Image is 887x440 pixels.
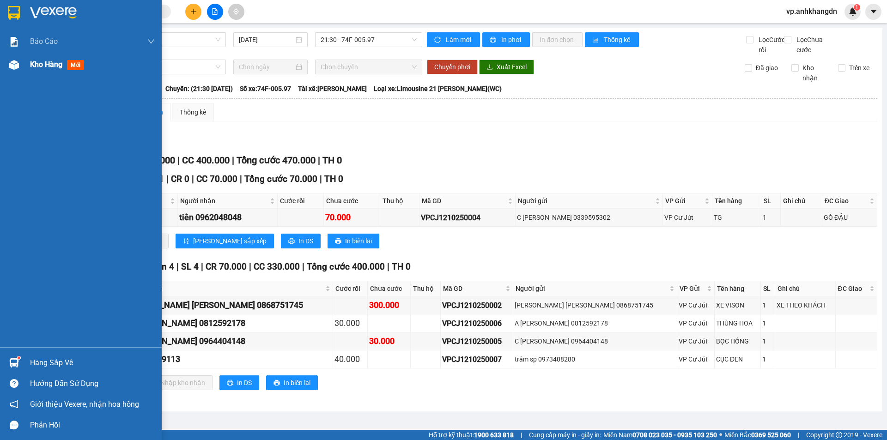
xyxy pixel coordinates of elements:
[30,398,139,410] span: Giới thiệu Vexere, nhận hoa hồng
[227,380,233,387] span: printer
[18,356,20,359] sup: 1
[206,261,247,272] span: CR 70.000
[665,196,703,206] span: VP Gửi
[663,209,712,227] td: VP Cư Jút
[143,375,213,390] button: downloadNhập kho nhận
[429,430,514,440] span: Hỗ trợ kỹ thuật:
[273,380,280,387] span: printer
[762,300,773,310] div: 1
[632,431,717,439] strong: 0708 023 035 - 0935 103 250
[254,261,300,272] span: CC 330.000
[147,38,155,45] span: down
[501,35,522,45] span: In phơi
[474,431,514,439] strong: 1900 633 818
[237,378,252,388] span: In DS
[775,281,836,296] th: Ghi chú
[761,281,775,296] th: SL
[30,418,155,432] div: Phản hồi
[321,33,417,47] span: 21:30 - 74F-005.97
[284,378,310,388] span: In biên lai
[751,431,791,439] strong: 0369 525 060
[515,354,675,364] div: trâm sp 0973408280
[716,336,759,346] div: BỌC HỒNG
[374,84,502,94] span: Loại xe: Limousine 21 [PERSON_NAME](WC)
[516,283,668,294] span: Người gửi
[387,261,389,272] span: |
[442,300,511,311] div: VPCJ1210250002
[427,60,478,74] button: Chuyển phơi
[240,84,291,94] span: Số xe: 74F-005.97
[679,336,713,346] div: VP Cư Jút
[127,299,331,312] div: [PERSON_NAME] [PERSON_NAME] 0868751745
[679,354,713,364] div: VP Cư Jút
[427,32,480,47] button: syncLàm mới
[176,261,179,272] span: |
[836,432,842,438] span: copyright
[762,318,773,328] div: 1
[244,174,317,184] span: Tổng cước 70.000
[233,8,239,15] span: aim
[181,261,199,272] span: SL 4
[604,35,632,45] span: Thống kê
[497,62,527,72] span: Xuất Excel
[30,377,155,391] div: Hướng dẫn sử dụng
[183,238,189,245] span: sort-ascending
[127,353,331,366] div: A 0799399113
[716,318,759,328] div: THÙNG HOA
[482,32,530,47] button: printerIn phơi
[302,261,304,272] span: |
[411,281,441,296] th: Thu hộ
[325,211,378,224] div: 70.000
[166,174,169,184] span: |
[318,155,320,166] span: |
[67,60,84,70] span: mới
[585,32,639,47] button: bar-chartThống kê
[677,350,715,368] td: VP Cư Jút
[368,281,411,296] th: Chưa cước
[422,196,506,206] span: Mã GD
[298,236,313,246] span: In DS
[716,354,759,364] div: CỤC ĐEN
[521,430,522,440] span: |
[762,354,773,364] div: 1
[335,238,341,245] span: printer
[127,335,331,348] div: C [PERSON_NAME] 0964404148
[212,8,218,15] span: file-add
[228,4,244,20] button: aim
[322,155,342,166] span: TH 0
[9,358,19,368] img: warehouse-icon
[515,336,675,346] div: C [PERSON_NAME] 0964404148
[288,238,295,245] span: printer
[10,421,18,429] span: message
[680,283,705,294] span: VP Gửi
[679,318,713,328] div: VP Cư Jút
[369,335,409,348] div: 30.000
[421,212,514,223] div: VPCJ1210250004
[190,8,197,15] span: plus
[434,36,442,44] span: sync
[176,234,274,248] button: sort-ascending[PERSON_NAME] sắp xếp
[321,60,417,74] span: Chọn chuyến
[345,236,372,246] span: In biên lai
[716,300,759,310] div: XE VISON
[324,174,343,184] span: TH 0
[10,400,18,409] span: notification
[30,36,58,47] span: Báo cáo
[446,35,473,45] span: Làm mới
[441,350,513,368] td: VPCJ1210250007
[192,174,194,184] span: |
[761,193,780,209] th: SL
[762,336,773,346] div: 1
[798,430,799,440] span: |
[854,4,860,11] sup: 1
[240,174,242,184] span: |
[442,336,511,347] div: VPCJ1210250005
[714,212,760,223] div: TG
[515,318,675,328] div: A [PERSON_NAME] 0812592178
[442,354,511,365] div: VPCJ1210250007
[515,300,675,310] div: [PERSON_NAME] [PERSON_NAME] 0868751745
[763,212,778,223] div: 1
[333,281,368,296] th: Cước rồi
[441,296,513,314] td: VPCJ1210250002
[441,332,513,350] td: VPCJ1210250005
